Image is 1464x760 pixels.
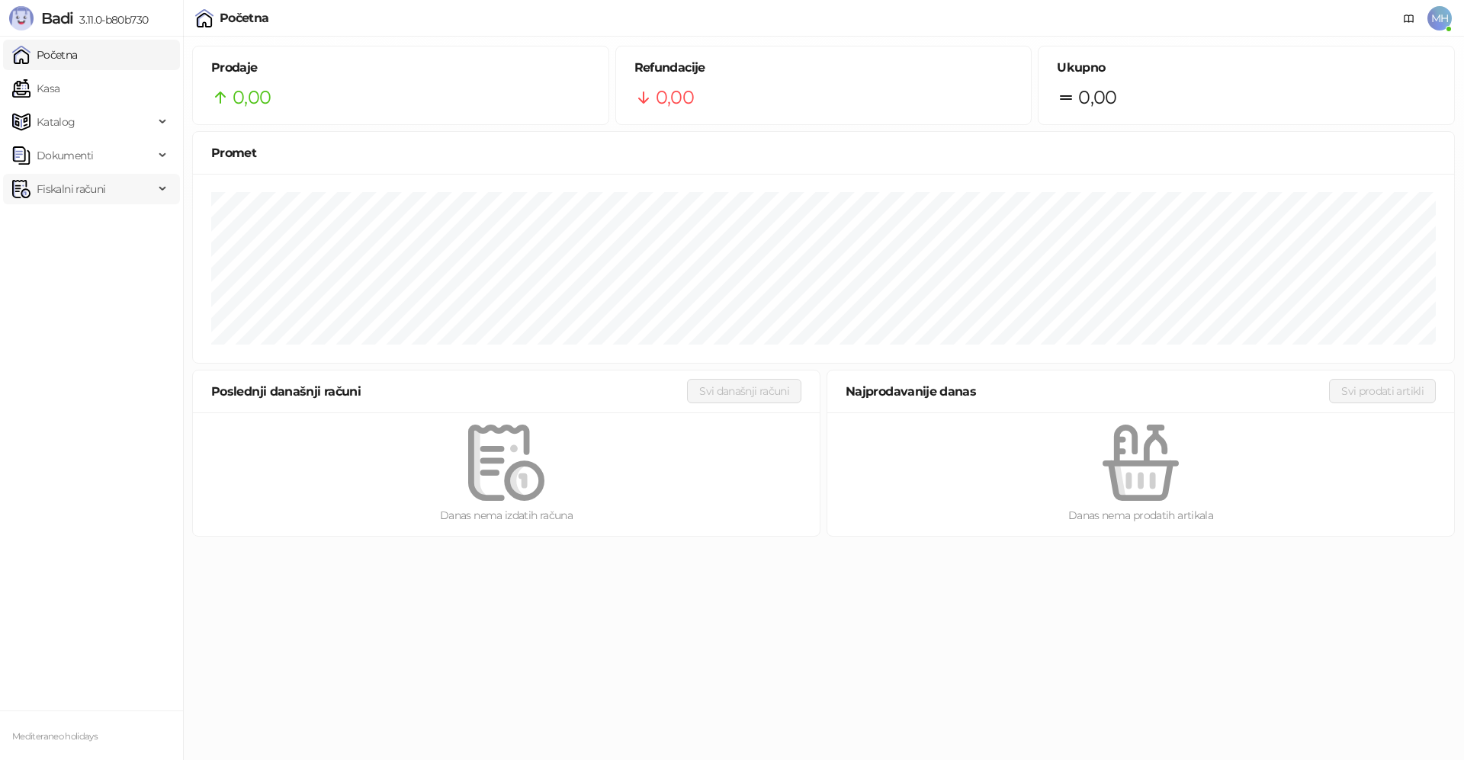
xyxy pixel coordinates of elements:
span: 0,00 [233,83,271,112]
h5: Prodaje [211,59,590,77]
span: Dokumenti [37,140,93,171]
span: Badi [41,9,73,27]
span: Katalog [37,107,75,137]
div: Promet [211,143,1436,162]
a: Početna [12,40,78,70]
img: Logo [9,6,34,30]
small: Mediteraneo holidays [12,731,98,742]
span: 0,00 [656,83,694,112]
a: Kasa [12,73,59,104]
h5: Refundacije [634,59,1013,77]
span: Fiskalni računi [37,174,105,204]
span: 3.11.0-b80b730 [73,13,148,27]
h5: Ukupno [1057,59,1436,77]
span: 0,00 [1078,83,1116,112]
button: Svi današnji računi [687,379,801,403]
button: Svi prodati artikli [1329,379,1436,403]
div: Danas nema izdatih računa [217,507,795,524]
div: Danas nema prodatih artikala [852,507,1430,524]
span: MH [1427,6,1452,30]
a: Dokumentacija [1397,6,1421,30]
div: Početna [220,12,269,24]
div: Najprodavanije danas [846,382,1329,401]
div: Poslednji današnji računi [211,382,687,401]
